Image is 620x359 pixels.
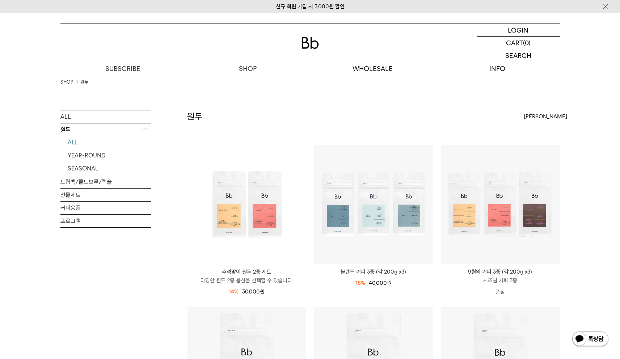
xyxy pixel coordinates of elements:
[60,202,151,214] a: 커피용품
[441,285,560,299] p: 품절
[524,112,567,121] span: [PERSON_NAME]
[369,280,392,286] span: 40,000
[68,149,151,162] a: YEAR-ROUND
[187,110,202,123] h2: 원두
[60,62,185,75] a: SUBSCRIBE
[242,288,265,295] span: 30,000
[441,145,560,264] img: 9월의 커피 3종 (각 200g x3)
[68,136,151,149] a: ALL
[68,162,151,175] a: SEASONAL
[276,3,345,10] a: 신규 회원 가입 시 3,000원 할인
[477,37,560,49] a: CART (0)
[187,145,306,264] img: 추석맞이 원두 2종 세트
[508,24,528,36] p: LOGIN
[60,79,73,86] a: SHOP
[572,331,609,348] img: 카카오톡 채널 1:1 채팅 버튼
[505,49,531,62] p: SEARCH
[260,288,265,295] span: 원
[229,287,239,296] div: 14%
[387,280,392,286] span: 원
[187,267,306,276] p: 추석맞이 원두 2종 세트
[506,37,523,49] p: CART
[523,37,531,49] p: (0)
[355,279,365,287] div: 18%
[60,110,151,123] a: ALL
[60,176,151,188] a: 드립백/콜드브루/캡슐
[301,37,319,49] img: 로고
[187,276,306,285] p: 다양한 원두 2종 옵션을 선택할 수 있습니다.
[187,267,306,285] a: 추석맞이 원두 2종 세트 다양한 원두 2종 옵션을 선택할 수 있습니다.
[60,215,151,227] a: 프로그램
[60,123,151,136] p: 원두
[80,79,88,86] a: 원두
[441,267,560,285] a: 9월의 커피 3종 (각 200g x3) 시즈널 커피 3종
[310,62,435,75] p: WHOLESALE
[441,276,560,285] p: 시즈널 커피 3종
[441,267,560,276] p: 9월의 커피 3종 (각 200g x3)
[314,145,433,264] img: 블렌드 커피 3종 (각 200g x3)
[185,62,310,75] a: SHOP
[435,62,560,75] p: INFO
[60,189,151,201] a: 선물세트
[477,24,560,37] a: LOGIN
[314,267,433,276] a: 블렌드 커피 3종 (각 200g x3)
